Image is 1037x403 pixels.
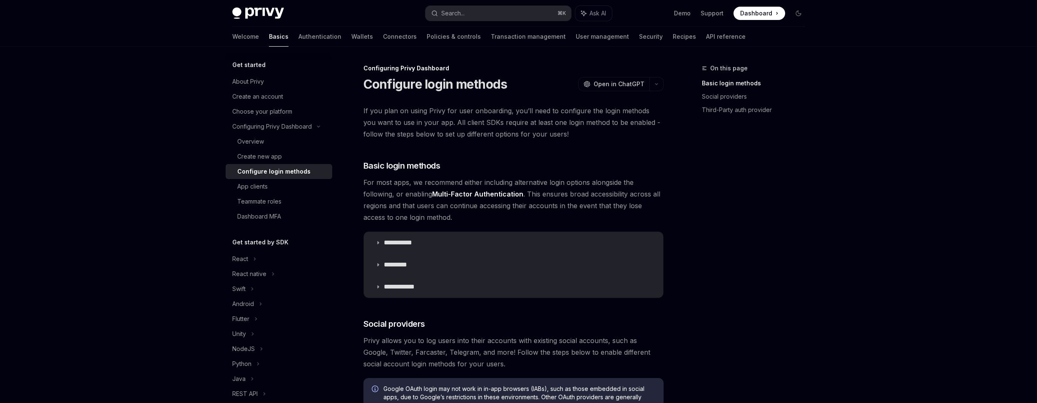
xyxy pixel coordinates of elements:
[363,335,664,370] span: Privy allows you to log users into their accounts with existing social accounts, such as Google, ...
[232,7,284,19] img: dark logo
[232,329,246,339] div: Unity
[237,182,268,192] div: App clients
[383,27,417,47] a: Connectors
[441,8,465,18] div: Search...
[734,7,785,20] a: Dashboard
[232,122,312,132] div: Configuring Privy Dashboard
[226,104,332,119] a: Choose your platform
[363,105,664,140] span: If you plan on using Privy for user onboarding, you’ll need to configure the login methods you wa...
[232,299,254,309] div: Android
[232,107,292,117] div: Choose your platform
[237,152,282,162] div: Create new app
[589,9,606,17] span: Ask AI
[576,27,629,47] a: User management
[740,9,772,17] span: Dashboard
[298,27,341,47] a: Authentication
[237,137,264,147] div: Overview
[232,359,251,369] div: Python
[226,164,332,179] a: Configure login methods
[351,27,373,47] a: Wallets
[710,63,748,73] span: On this page
[792,7,805,20] button: Toggle dark mode
[363,160,440,172] span: Basic login methods
[594,80,644,88] span: Open in ChatGPT
[232,269,266,279] div: React native
[226,149,332,164] a: Create new app
[232,344,255,354] div: NodeJS
[702,103,812,117] a: Third-Party auth provider
[674,9,691,17] a: Demo
[232,284,246,294] div: Swift
[427,27,481,47] a: Policies & controls
[232,389,258,399] div: REST API
[702,77,812,90] a: Basic login methods
[226,134,332,149] a: Overview
[237,167,311,177] div: Configure login methods
[702,90,812,103] a: Social providers
[232,60,266,70] h5: Get started
[557,10,566,17] span: ⌘ K
[432,190,523,199] a: Multi-Factor Authentication
[372,386,380,394] svg: Info
[232,314,249,324] div: Flutter
[237,211,281,221] div: Dashboard MFA
[232,254,248,264] div: React
[575,6,612,21] button: Ask AI
[226,74,332,89] a: About Privy
[363,318,425,330] span: Social providers
[363,64,664,72] div: Configuring Privy Dashboard
[269,27,288,47] a: Basics
[226,89,332,104] a: Create an account
[425,6,571,21] button: Search...⌘K
[363,77,507,92] h1: Configure login methods
[706,27,746,47] a: API reference
[701,9,724,17] a: Support
[363,177,664,223] span: For most apps, we recommend either including alternative login options alongside the following, o...
[232,237,288,247] h5: Get started by SDK
[232,27,259,47] a: Welcome
[226,209,332,224] a: Dashboard MFA
[578,77,649,91] button: Open in ChatGPT
[232,77,264,87] div: About Privy
[226,179,332,194] a: App clients
[226,194,332,209] a: Teammate roles
[232,92,283,102] div: Create an account
[232,374,246,384] div: Java
[673,27,696,47] a: Recipes
[237,197,281,206] div: Teammate roles
[491,27,566,47] a: Transaction management
[639,27,663,47] a: Security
